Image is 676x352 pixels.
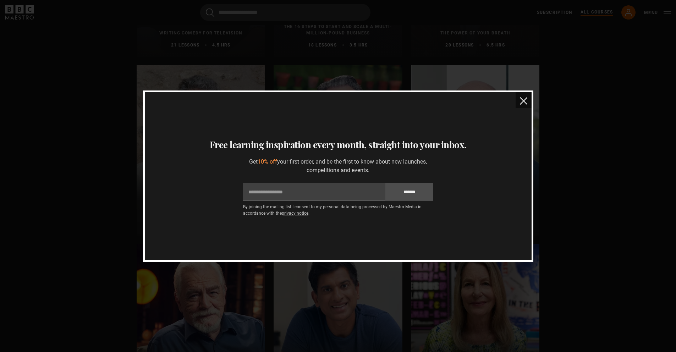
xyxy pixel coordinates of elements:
[153,138,523,152] h3: Free learning inspiration every month, straight into your inbox.
[282,211,308,216] a: privacy notice
[243,204,433,216] p: By joining the mailing list I consent to my personal data being processed by Maestro Media in acc...
[258,158,277,165] span: 10% off
[516,92,532,108] button: close
[243,158,433,175] p: Get your first order, and be the first to know about new launches, competitions and events.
